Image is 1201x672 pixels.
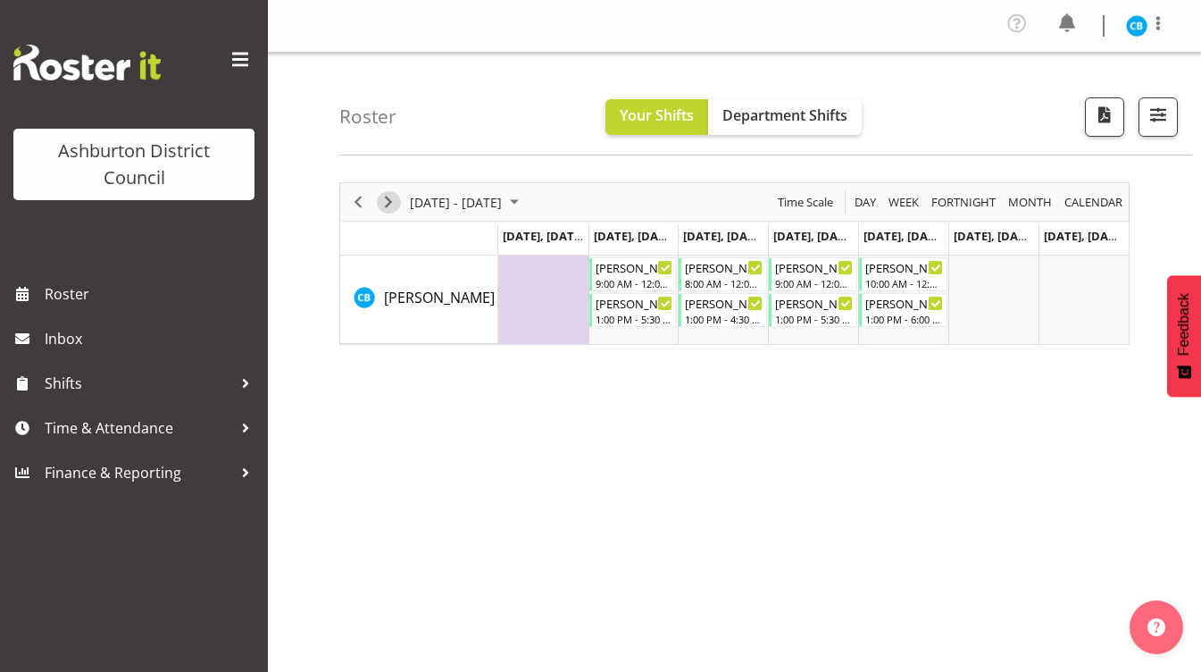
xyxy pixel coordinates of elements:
[503,228,593,244] span: [DATE], [DATE]
[1176,293,1192,356] span: Feedback
[1005,191,1055,214] button: Timeline Month
[45,281,259,307] span: Roster
[407,191,527,214] button: September 22 - 28, 2025
[498,256,1129,344] table: Timeline Week of September 25, 2025
[865,276,943,290] div: 10:00 AM - 12:00 PM
[685,276,763,290] div: 8:00 AM - 12:00 PM
[773,228,855,244] span: [DATE], [DATE]
[384,287,495,308] a: [PERSON_NAME]
[930,191,997,214] span: Fortnight
[775,294,853,312] div: [PERSON_NAME]
[853,191,878,214] span: Day
[679,257,767,291] div: Celeste Bennett"s event - Celeste Bennett Begin From Wednesday, September 24, 2025 at 8:00:00 AM ...
[886,191,922,214] button: Timeline Week
[859,257,947,291] div: Celeste Bennett"s event - Celeste Bennett Begin From Friday, September 26, 2025 at 10:00:00 AM GM...
[863,228,945,244] span: [DATE], [DATE]
[45,325,259,352] span: Inbox
[722,105,847,125] span: Department Shifts
[865,294,943,312] div: [PERSON_NAME]
[865,258,943,276] div: [PERSON_NAME]
[339,182,1130,345] div: Timeline Week of September 25, 2025
[775,312,853,326] div: 1:00 PM - 5:30 PM
[1006,191,1054,214] span: Month
[1063,191,1124,214] span: calendar
[343,183,373,221] div: Previous
[377,191,401,214] button: Next
[594,228,675,244] span: [DATE], [DATE]
[769,257,857,291] div: Celeste Bennett"s event - Celeste Bennett Begin From Thursday, September 25, 2025 at 9:00:00 AM G...
[685,312,763,326] div: 1:00 PM - 4:30 PM
[769,293,857,327] div: Celeste Bennett"s event - Celeste Bennett Begin From Thursday, September 25, 2025 at 1:00:00 PM G...
[605,99,708,135] button: Your Shifts
[340,256,498,344] td: Celeste Bennett resource
[1126,15,1147,37] img: celeste-bennett10001.jpg
[596,294,673,312] div: [PERSON_NAME]
[775,258,853,276] div: [PERSON_NAME]
[775,191,837,214] button: Time Scale
[776,191,835,214] span: Time Scale
[31,138,237,191] div: Ashburton District Council
[620,105,694,125] span: Your Shifts
[596,258,673,276] div: [PERSON_NAME]
[13,45,161,80] img: Rosterit website logo
[596,312,673,326] div: 1:00 PM - 5:30 PM
[852,191,880,214] button: Timeline Day
[708,99,862,135] button: Department Shifts
[887,191,921,214] span: Week
[45,370,232,397] span: Shifts
[1167,275,1201,397] button: Feedback - Show survey
[373,183,404,221] div: Next
[954,228,1035,244] span: [DATE], [DATE]
[1147,618,1165,636] img: help-xxl-2.png
[859,293,947,327] div: Celeste Bennett"s event - Celeste Bennett Begin From Friday, September 26, 2025 at 1:00:00 PM GMT...
[1085,97,1124,137] button: Download a PDF of the roster according to the set date range.
[408,191,504,214] span: [DATE] - [DATE]
[596,276,673,290] div: 9:00 AM - 12:00 PM
[45,459,232,486] span: Finance & Reporting
[929,191,999,214] button: Fortnight
[865,312,943,326] div: 1:00 PM - 6:00 PM
[1062,191,1126,214] button: Month
[1138,97,1178,137] button: Filter Shifts
[683,228,764,244] span: [DATE], [DATE]
[346,191,371,214] button: Previous
[589,257,678,291] div: Celeste Bennett"s event - Celeste Bennett Begin From Tuesday, September 23, 2025 at 9:00:00 AM GM...
[339,106,396,127] h4: Roster
[685,294,763,312] div: [PERSON_NAME]
[589,293,678,327] div: Celeste Bennett"s event - Celeste Bennett Begin From Tuesday, September 23, 2025 at 1:00:00 PM GM...
[679,293,767,327] div: Celeste Bennett"s event - Celeste Bennett Begin From Wednesday, September 24, 2025 at 1:00:00 PM ...
[775,276,853,290] div: 9:00 AM - 12:00 PM
[685,258,763,276] div: [PERSON_NAME]
[384,288,495,307] span: [PERSON_NAME]
[1044,228,1125,244] span: [DATE], [DATE]
[45,415,232,441] span: Time & Attendance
